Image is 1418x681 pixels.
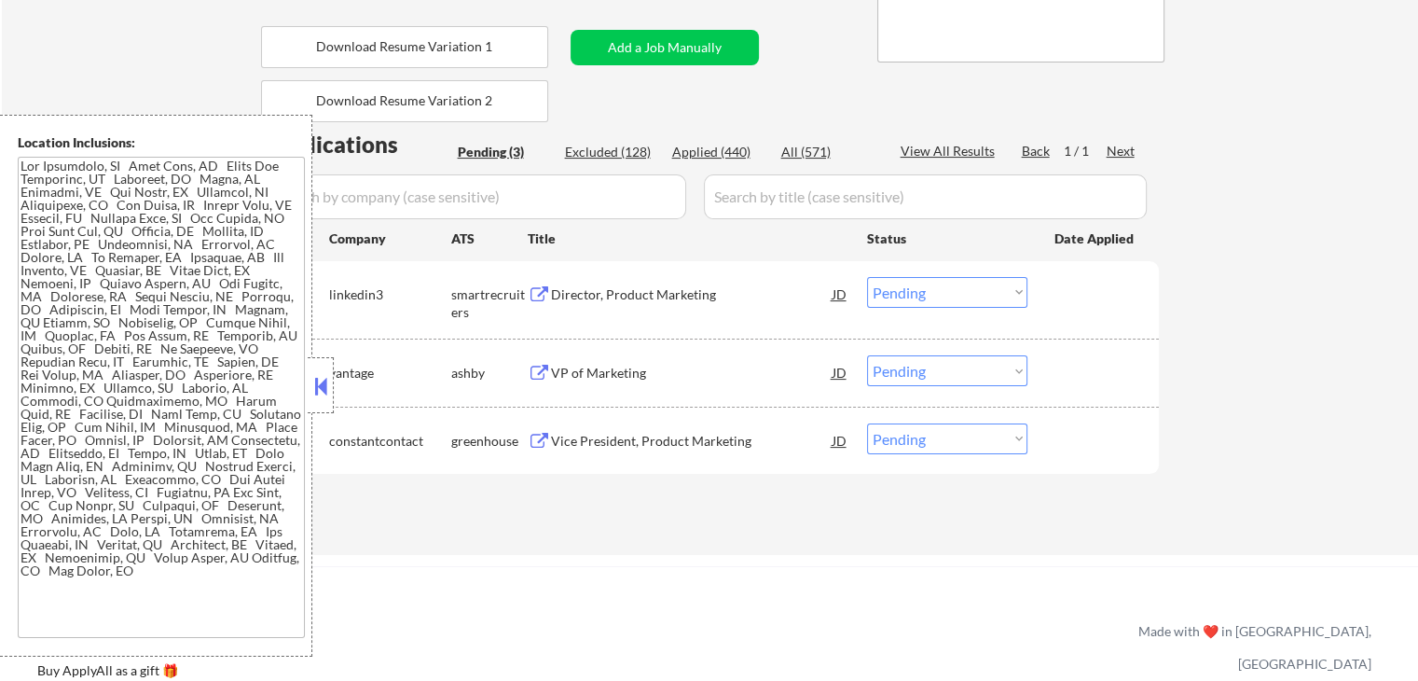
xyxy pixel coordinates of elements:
input: Search by title (case sensitive) [704,174,1147,219]
div: Made with ❤️ in [GEOGRAPHIC_DATA], [GEOGRAPHIC_DATA] [1131,615,1371,680]
div: smartrecruiters [451,285,528,322]
input: Search by company (case sensitive) [267,174,686,219]
div: 1 / 1 [1064,142,1107,160]
div: Next [1107,142,1136,160]
div: vantage [329,364,451,382]
div: VP of Marketing [551,364,833,382]
div: Vice President, Product Marketing [551,432,833,451]
div: Buy ApplyAll as a gift 🎁 [37,664,224,677]
div: ashby [451,364,528,382]
div: Date Applied [1054,229,1136,248]
div: Pending (3) [458,143,551,161]
a: Refer & earn free applications 👯‍♀️ [37,641,749,660]
div: Status [867,221,1027,255]
div: View All Results [901,142,1000,160]
div: Applications [267,133,451,156]
button: Add a Job Manually [571,30,759,65]
div: All (571) [781,143,874,161]
div: Back [1022,142,1052,160]
div: constantcontact [329,432,451,451]
div: Title [528,229,849,248]
button: Download Resume Variation 2 [261,80,548,122]
div: linkedin3 [329,285,451,304]
div: ATS [451,229,528,248]
div: Applied (440) [672,143,765,161]
div: greenhouse [451,432,528,451]
div: Director, Product Marketing [551,285,833,304]
div: JD [831,277,849,311]
div: Excluded (128) [565,143,658,161]
div: JD [831,424,849,457]
div: JD [831,355,849,389]
div: Company [329,229,451,248]
div: Location Inclusions: [18,133,305,152]
button: Download Resume Variation 1 [261,26,548,68]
